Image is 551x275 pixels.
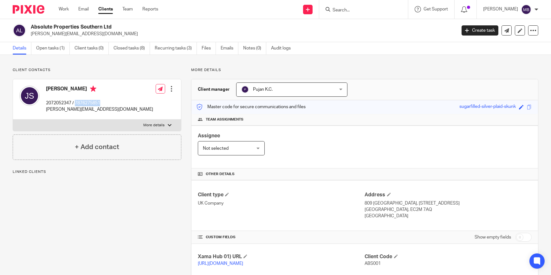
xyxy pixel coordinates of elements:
h4: + Add contact [75,142,119,152]
p: [GEOGRAPHIC_DATA] [365,213,532,219]
h4: [PERSON_NAME] [46,86,153,94]
h4: CUSTOM FIELDS [198,235,365,240]
p: More details [191,68,538,73]
span: Assignee [198,133,220,138]
h4: Xama Hub 01) URL [198,253,365,260]
a: Recurring tasks (3) [155,42,197,55]
a: Work [59,6,69,12]
a: [URL][DOMAIN_NAME] [198,261,243,266]
p: 809 [GEOGRAPHIC_DATA], [STREET_ADDRESS] [365,200,532,206]
a: Notes (0) [243,42,266,55]
a: Email [78,6,89,12]
p: Master code for secure communications and files [196,104,306,110]
a: Details [13,42,31,55]
span: Get Support [424,7,448,11]
a: Closed tasks (8) [113,42,150,55]
a: Client tasks (0) [75,42,109,55]
img: Pixie [13,5,44,14]
a: Team [122,6,133,12]
p: [PERSON_NAME] [483,6,518,12]
input: Search [332,8,389,13]
p: More details [143,123,165,128]
span: Other details [206,172,235,177]
h2: Absolute Properties Southern Ltd [31,24,368,30]
h4: Client type [198,192,365,198]
p: Client contacts [13,68,181,73]
p: Linked clients [13,169,181,174]
h3: Client manager [198,86,230,93]
img: svg%3E [521,4,531,15]
p: [PERSON_NAME][EMAIL_ADDRESS][DOMAIN_NAME] [46,106,153,113]
p: [GEOGRAPHIC_DATA], EC2M 7AQ [365,206,532,213]
div: sugarfilled-silver-plaid-skunk [459,103,516,111]
a: Files [202,42,216,55]
label: Show empty fields [475,234,511,240]
a: Create task [462,25,498,36]
p: 2072052347 / 7876275851 [46,100,153,106]
a: Clients [98,6,113,12]
span: Not selected [203,146,229,151]
a: Emails [221,42,238,55]
a: Reports [142,6,158,12]
h4: Client Code [365,253,532,260]
a: Audit logs [271,42,295,55]
h4: Address [365,192,532,198]
span: ABS001 [365,261,381,266]
img: svg%3E [13,24,26,37]
span: Team assignments [206,117,243,122]
i: Primary [90,86,96,92]
p: UK Company [198,200,365,206]
img: svg%3E [241,86,249,93]
img: svg%3E [19,86,40,106]
p: [PERSON_NAME][EMAIL_ADDRESS][DOMAIN_NAME] [31,31,452,37]
a: Open tasks (1) [36,42,70,55]
span: Pujan K.C. [253,87,273,92]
